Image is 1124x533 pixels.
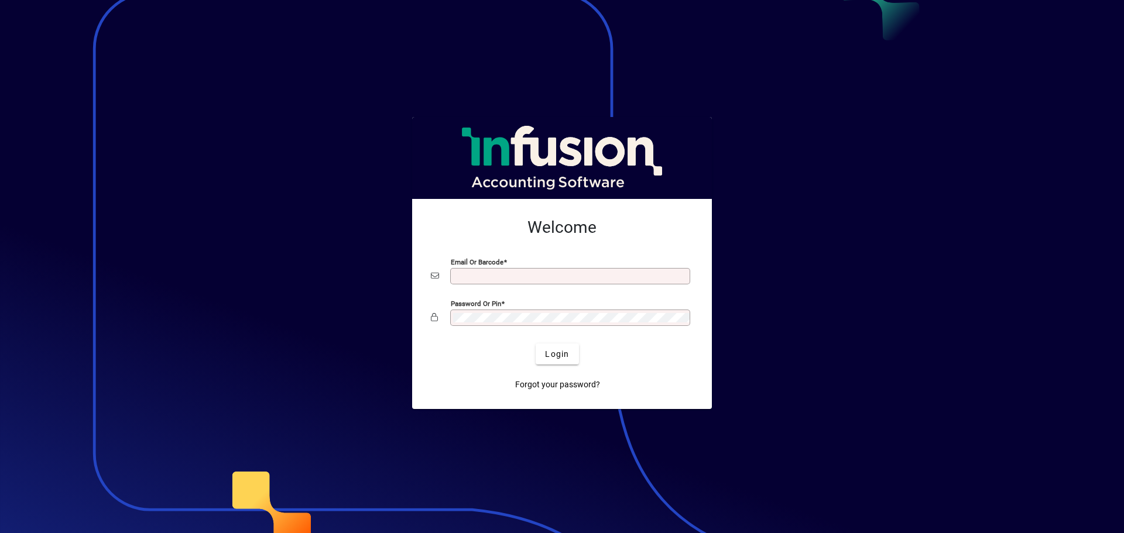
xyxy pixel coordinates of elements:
[510,374,605,395] a: Forgot your password?
[451,258,503,266] mat-label: Email or Barcode
[545,348,569,360] span: Login
[451,300,501,308] mat-label: Password or Pin
[431,218,693,238] h2: Welcome
[515,379,600,391] span: Forgot your password?
[536,343,578,364] button: Login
